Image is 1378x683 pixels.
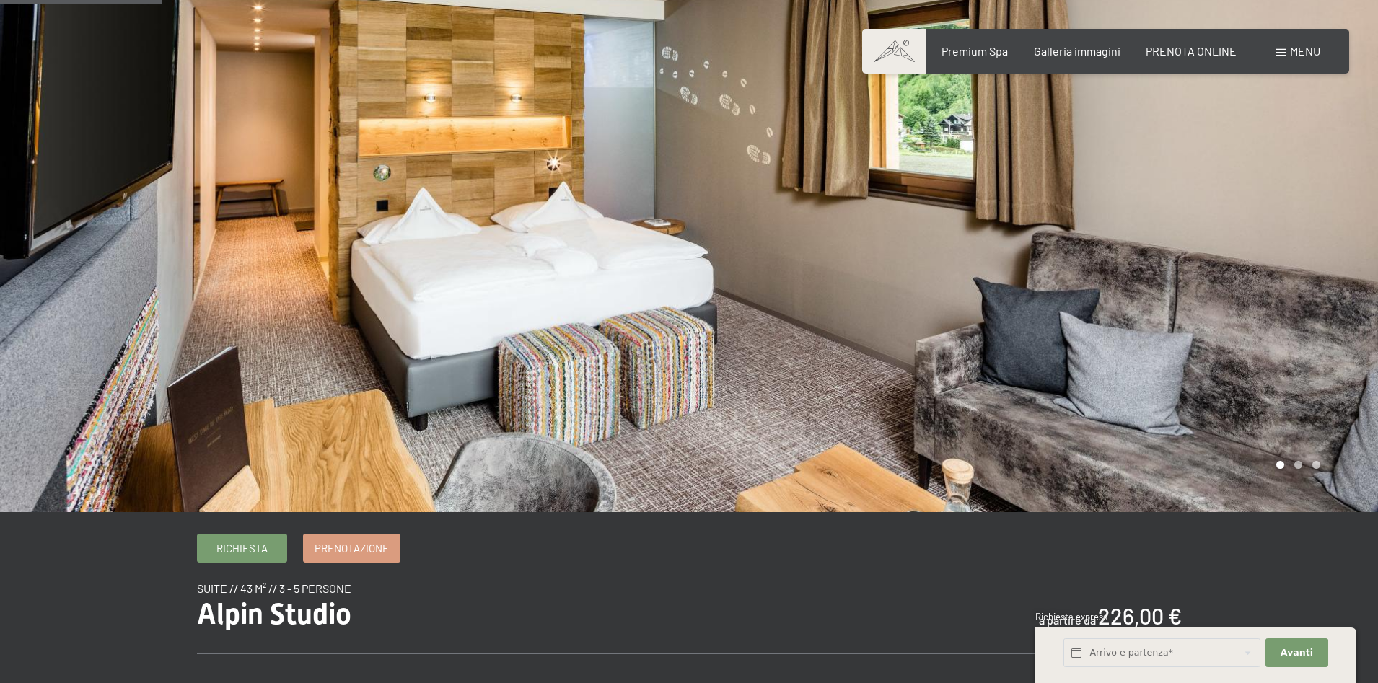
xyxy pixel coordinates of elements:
a: Richiesta [198,534,286,562]
span: Prenotazione [315,541,389,556]
span: Menu [1290,44,1320,58]
span: suite // 43 m² // 3 - 5 persone [197,581,351,595]
span: Avanti [1281,646,1313,659]
a: Prenotazione [304,534,400,562]
a: Galleria immagini [1034,44,1120,58]
button: Avanti [1265,638,1327,668]
span: Alpin Studio [197,597,351,631]
b: 226,00 € [1098,603,1182,629]
span: Richiesta express [1035,611,1107,622]
a: PRENOTA ONLINE [1146,44,1237,58]
a: Premium Spa [942,44,1008,58]
span: Richiesta [216,541,268,556]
